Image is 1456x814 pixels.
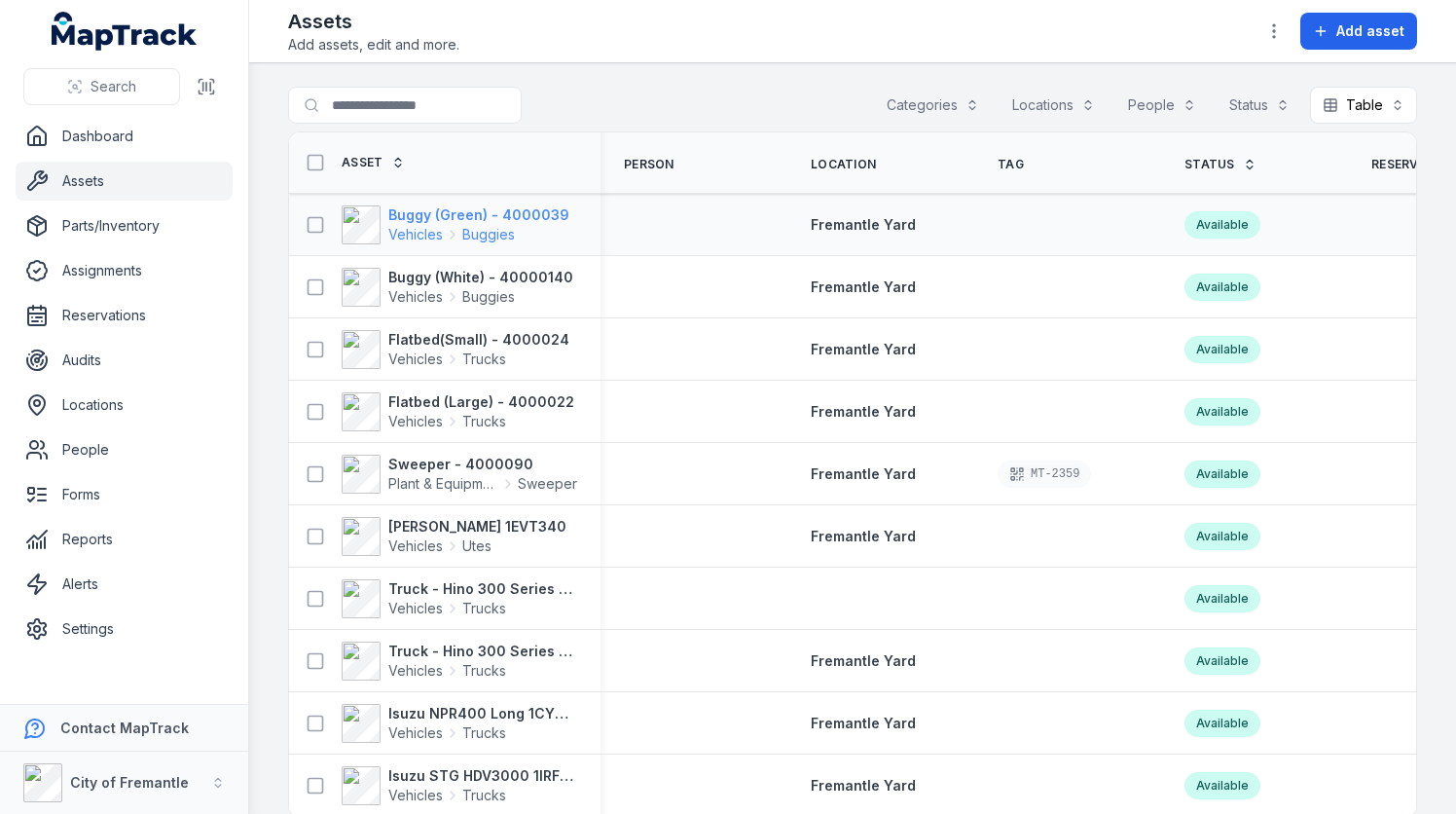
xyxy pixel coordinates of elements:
[388,205,569,225] strong: Buggy (Green) - 4000039
[388,392,574,412] strong: Flatbed (Large) - 4000022
[1184,647,1260,675] div: Available
[16,117,233,156] a: Dashboard
[1000,87,1108,124] button: Locations
[1184,710,1260,737] div: Available
[811,215,916,235] a: Fremantle Yard
[16,206,233,245] a: Parts/Inventory
[811,403,916,420] span: Fremantle Yard
[462,350,506,369] span: Trucks
[16,251,233,290] a: Assignments
[342,455,577,494] a: Sweeper - 4000090Plant & EquipmentSweeper
[462,412,506,431] span: Trucks
[998,461,1091,488] div: MT-2359
[811,527,916,546] a: Fremantle Yard
[1184,157,1256,172] a: Status
[388,268,573,287] strong: Buggy (White) - 40000140
[462,786,506,805] span: Trucks
[342,268,573,307] a: Buggy (White) - 40000140VehiclesBuggies
[811,776,916,795] a: Fremantle Yard
[811,464,916,484] a: Fremantle Yard
[874,87,992,124] button: Categories
[388,579,577,599] strong: Truck - Hino 300 Series 1GIR988
[388,536,443,556] span: Vehicles
[16,386,233,425] a: Locations
[462,599,506,618] span: Trucks
[388,766,577,786] strong: Isuzu STG HDV3000 1IRF354
[388,517,566,536] strong: [PERSON_NAME] 1EVT340
[462,225,515,244] span: Buggies
[811,341,916,357] span: Fremantle Yard
[462,661,506,681] span: Trucks
[518,474,577,494] span: Sweeper
[342,155,405,170] a: Asset
[91,77,136,96] span: Search
[342,517,566,556] a: [PERSON_NAME] 1EVT340VehiclesUtes
[811,157,876,172] span: Location
[288,8,459,35] h2: Assets
[388,599,443,618] span: Vehicles
[1184,523,1260,550] div: Available
[1115,87,1209,124] button: People
[388,225,443,244] span: Vehicles
[811,340,916,359] a: Fremantle Yard
[388,287,443,307] span: Vehicles
[388,786,443,805] span: Vehicles
[342,642,577,681] a: Truck - Hino 300 Series 1IFQ413VehiclesTrucks
[70,774,189,791] strong: City of Fremantle
[1184,772,1260,799] div: Available
[342,704,577,743] a: Isuzu NPR400 Long 1CYD773VehiclesTrucks
[60,720,189,736] strong: Contact MapTrack
[16,430,233,469] a: People
[388,330,569,350] strong: Flatbed(Small) - 4000024
[1184,157,1235,172] span: Status
[811,216,916,233] span: Fremantle Yard
[16,162,233,201] a: Assets
[16,610,233,648] a: Settings
[811,277,916,297] a: Fremantle Yard
[1184,461,1260,488] div: Available
[342,205,569,244] a: Buggy (Green) - 4000039VehiclesBuggies
[811,651,916,671] a: Fremantle Yard
[16,565,233,604] a: Alerts
[1217,87,1302,124] button: Status
[1310,87,1417,124] button: Table
[342,766,577,805] a: Isuzu STG HDV3000 1IRF354VehiclesTrucks
[1300,13,1417,50] button: Add asset
[342,392,574,431] a: Flatbed (Large) - 4000022VehiclesTrucks
[811,715,916,731] span: Fremantle Yard
[16,296,233,335] a: Reservations
[388,723,443,743] span: Vehicles
[1184,211,1260,239] div: Available
[811,278,916,295] span: Fremantle Yard
[811,528,916,544] span: Fremantle Yard
[288,35,459,55] span: Add assets, edit and more.
[342,579,577,618] a: Truck - Hino 300 Series 1GIR988VehiclesTrucks
[1184,398,1260,425] div: Available
[811,465,916,482] span: Fremantle Yard
[811,714,916,733] a: Fremantle Yard
[811,402,916,422] a: Fremantle Yard
[388,350,443,369] span: Vehicles
[342,155,383,170] span: Asset
[16,520,233,559] a: Reports
[462,287,515,307] span: Buggies
[388,642,577,661] strong: Truck - Hino 300 Series 1IFQ413
[388,455,577,474] strong: Sweeper - 4000090
[1184,336,1260,363] div: Available
[998,157,1024,172] span: Tag
[462,723,506,743] span: Trucks
[1336,21,1404,41] span: Add asset
[52,12,198,51] a: MapTrack
[388,474,498,494] span: Plant & Equipment
[462,536,491,556] span: Utes
[23,68,180,105] button: Search
[624,157,674,172] span: Person
[342,330,569,369] a: Flatbed(Small) - 4000024VehiclesTrucks
[388,704,577,723] strong: Isuzu NPR400 Long 1CYD773
[388,661,443,681] span: Vehicles
[811,652,916,669] span: Fremantle Yard
[1184,585,1260,612] div: Available
[16,341,233,380] a: Audits
[1184,274,1260,301] div: Available
[16,475,233,514] a: Forms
